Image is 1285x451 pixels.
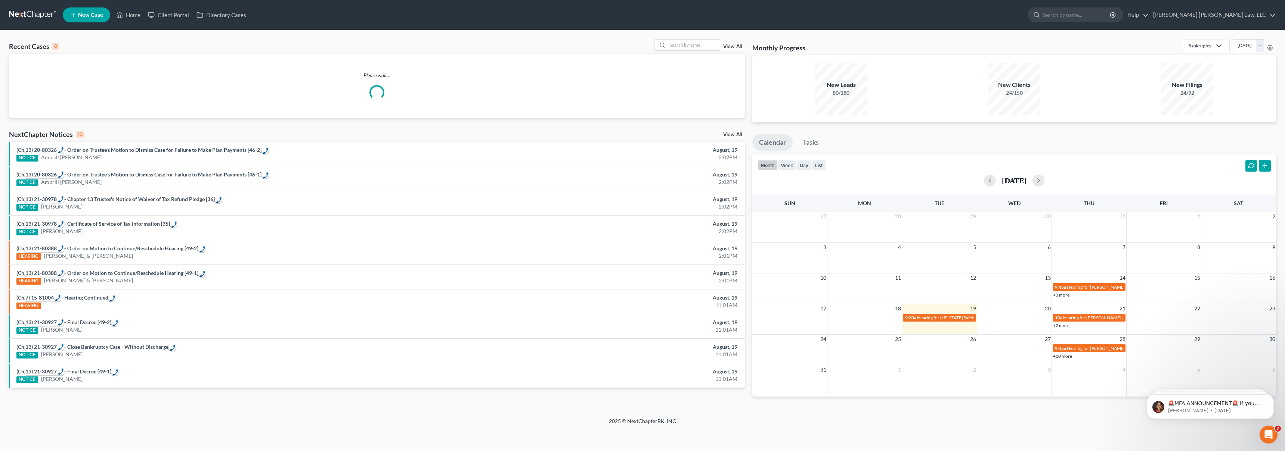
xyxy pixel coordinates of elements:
a: (Ch13) 20-80326- Order on Trustee's Motion to Dismiss Case for Failure to Make Plan Payments [46-2] [16,147,261,153]
div: HEARING [16,253,41,260]
div: August, 19 [502,245,737,252]
img: hfpfyWBK5wQHBAGPgDf9c6qAYOxxMAAAAASUVORK5CYII= [58,344,64,350]
div: NOTICE [16,155,38,162]
span: 31 [820,365,827,374]
span: Mon [858,200,871,206]
span: 16 [1269,273,1276,282]
img: hfpfyWBK5wQHBAGPgDf9c6qAYOxxMAAAAASUVORK5CYII= [263,172,269,179]
div: NOTICE [16,229,38,235]
iframe: Intercom live chat [1260,426,1278,444]
a: (Ch13) 21-80388- Order on Motion to Continue/Reschedule Hearing [49-2] [16,245,198,251]
img: hfpfyWBK5wQHBAGPgDf9c6qAYOxxMAAAAASUVORK5CYII= [112,369,118,376]
div: August, 19 [502,220,737,228]
div: NOTICE [16,376,38,383]
span: 22 [1193,304,1201,313]
span: 29 [969,212,977,221]
div: Call: 13) 21-30927 [24,343,64,351]
div: August, 19 [502,171,737,178]
span: Sun [784,200,795,206]
div: Call: 13) 21-80388 [24,245,64,252]
a: (Ch13) 21-30927- Final Decree [49-1] [16,368,111,375]
div: August, 19 [502,146,737,154]
div: 2:02PM [502,178,737,186]
a: [PERSON_NAME] [41,326,83,333]
div: 10 [76,131,84,138]
span: 14 [1119,273,1126,282]
img: hfpfyWBK5wQHBAGPgDf9c6qAYOxxMAAAAASUVORK5CYII= [170,344,176,351]
span: 28 [894,212,902,221]
span: 2 [972,365,977,374]
span: 29 [1193,335,1201,344]
a: [PERSON_NAME] & [PERSON_NAME] [44,252,133,260]
span: 28 [1119,335,1126,344]
a: [PERSON_NAME] [41,203,83,210]
h3: Monthly Progress [752,43,805,52]
span: Fri [1160,200,1168,206]
span: 30 [1044,212,1052,221]
a: View All [723,44,742,49]
img: hfpfyWBK5wQHBAGPgDf9c6qAYOxxMAAAAASUVORK5CYII= [171,221,177,228]
span: 12 [969,273,977,282]
a: Directory Cases [193,8,250,22]
div: Call: 13) 20-80326 [261,146,269,154]
span: 25 [894,335,902,344]
div: Call: 13) 21-30978 [24,195,64,203]
span: 9 [1272,243,1276,252]
div: 2025 © NextChapterBK, INC [430,417,855,431]
span: 6 [1047,243,1052,252]
a: (Ch7) 15-81004- Hearing Continued [16,294,108,301]
span: 21 [1119,304,1126,313]
div: NOTICE [16,204,38,211]
a: +2 more [1053,323,1069,328]
span: Thu [1084,200,1094,206]
span: 23 [1269,304,1276,313]
img: hfpfyWBK5wQHBAGPgDf9c6qAYOxxMAAAAASUVORK5CYII= [58,220,64,227]
a: (Ch13) 21-30927- Final Decree [49-2] [16,319,111,325]
div: Call: 13) 20-80326 [261,171,269,178]
span: 6 [1272,365,1276,374]
div: Call: 13) 21-30978 [24,220,64,228]
div: 80/180 [815,89,867,97]
div: New Filings [1161,81,1213,89]
img: hfpfyWBK5wQHBAGPgDf9c6qAYOxxMAAAAASUVORK5CYII= [263,147,269,154]
div: NOTICE [16,352,38,358]
button: day [796,160,812,170]
div: 2:02PM [502,154,737,161]
span: 30 [1269,335,1276,344]
div: August, 19 [502,343,737,351]
a: Home [112,8,144,22]
button: month [758,160,778,170]
img: hfpfyWBK5wQHBAGPgDf9c6qAYOxxMAAAAASUVORK5CYII= [55,294,61,301]
div: NextChapter Notices [9,130,84,139]
a: Tasks [796,134,826,151]
div: New Leads [815,81,867,89]
div: Call: 13) 21-80388 [198,245,205,252]
span: 2 [1272,212,1276,221]
a: Client Portal [144,8,193,22]
div: Call: 13) 21-30927 [168,343,176,351]
span: 7 [1275,426,1281,432]
span: 10a [1055,315,1062,320]
div: Call: 13) 20-80326 [24,171,64,178]
a: Help [1124,8,1149,22]
a: (Ch13) 21-30978- Chapter 13 Trustee's Notice of Waiver of Tax Refund Pledge [36] [16,196,215,202]
span: 31 [1119,212,1126,221]
div: August, 19 [502,195,737,203]
img: hfpfyWBK5wQHBAGPgDf9c6qAYOxxMAAAAASUVORK5CYII= [58,147,64,153]
span: 7 [1122,243,1126,252]
a: (Ch13) 21-30927- Close Bankruptcy Case - Without Discharge [16,344,168,350]
div: NOTICE [16,327,38,334]
a: Ambrill [PERSON_NAME] [41,178,102,186]
div: Call: 13) 21-30927 [24,319,64,326]
div: Call: 13) 20-80326 [24,146,64,154]
input: Search by name... [668,40,720,50]
div: August, 19 [502,269,737,277]
span: Hearing for [PERSON_NAME] [1067,284,1125,290]
div: HEARING [16,303,41,309]
div: Call: 7) 15-81004 [108,294,115,301]
button: week [778,160,796,170]
img: hfpfyWBK5wQHBAGPgDf9c6qAYOxxMAAAAASUVORK5CYII= [112,320,118,326]
span: 3 [1047,365,1052,374]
